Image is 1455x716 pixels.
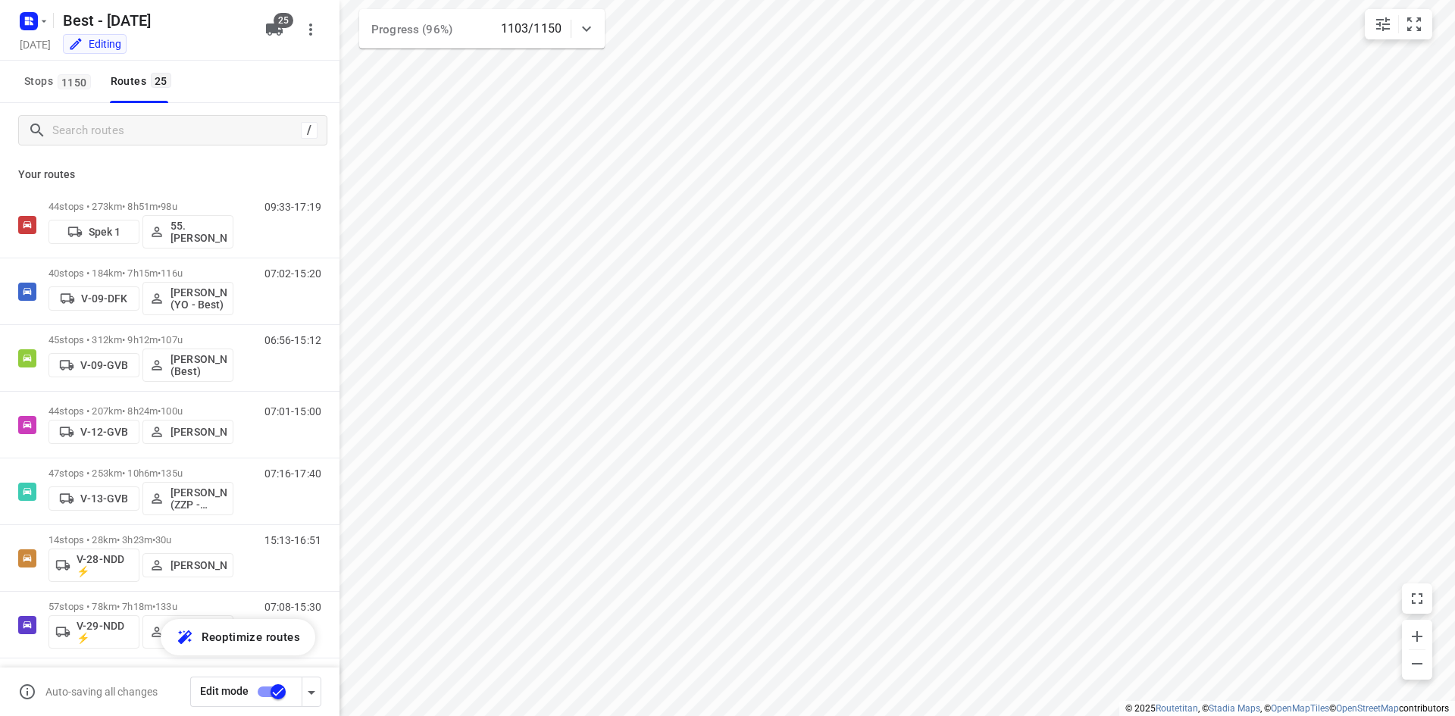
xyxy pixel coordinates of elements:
button: V-29-NDD ⚡ [48,615,139,649]
li: © 2025 , © , © © contributors [1125,703,1449,714]
a: OpenMapTiles [1271,703,1329,714]
button: Map settings [1368,9,1398,39]
button: [PERSON_NAME] [142,420,233,444]
span: Reoptimize routes [202,627,300,647]
p: V-12-GVB [80,426,128,438]
button: Reoptimize routes [161,619,315,655]
p: V-13-GVB [80,492,128,505]
p: [PERSON_NAME] (ZZP - Best) [171,486,227,511]
span: 116u [161,267,183,279]
button: More [296,14,326,45]
button: V-09-DFK [48,286,139,311]
span: 98u [161,201,177,212]
p: V-09-DFK [81,292,127,305]
span: 25 [151,73,171,88]
a: Routetitan [1156,703,1198,714]
p: V-28-NDD ⚡ [77,553,133,577]
p: 07:08-15:30 [264,601,321,613]
span: • [158,467,161,479]
span: • [152,534,155,546]
button: Spek 1 [48,220,139,244]
h5: Project date [14,36,57,53]
span: Edit mode [200,685,249,697]
p: [PERSON_NAME] (Best) [171,353,227,377]
span: 25 [274,13,293,28]
button: V-28-NDD ⚡ [48,549,139,582]
span: 1150 [58,74,91,89]
p: 09:33-17:19 [264,201,321,213]
span: • [158,405,161,417]
p: Auto-saving all changes [45,686,158,698]
p: [PERSON_NAME] (ZZP - Best) [171,620,227,644]
button: 25 [259,14,289,45]
p: V-09-GVB [80,359,128,371]
span: Stops [24,72,95,91]
p: 14 stops • 28km • 3h23m [48,534,233,546]
button: [PERSON_NAME] (ZZP - Best) [142,615,233,649]
button: V-12-GVB [48,420,139,444]
p: V-29-NDD ⚡ [77,620,133,644]
div: You are currently in edit mode. [68,36,121,52]
button: V-13-GVB [48,486,139,511]
p: 44 stops • 273km • 8h51m [48,201,233,212]
p: 57 stops • 78km • 7h18m [48,601,233,612]
span: 135u [161,467,183,479]
a: Stadia Maps [1209,703,1260,714]
p: 15:13-16:51 [264,534,321,546]
div: / [301,122,318,139]
span: 100u [161,405,183,417]
button: [PERSON_NAME] (Best) [142,349,233,382]
span: 107u [161,334,183,345]
p: 40 stops • 184km • 7h15m [48,267,233,279]
p: [PERSON_NAME] (YO - Best) [171,286,227,311]
button: [PERSON_NAME] (YO - Best) [142,282,233,315]
p: 44 stops • 207km • 8h24m [48,405,233,417]
p: 07:01-15:00 [264,405,321,417]
button: [PERSON_NAME] (ZZP - Best) [142,482,233,515]
h5: Rename [57,8,253,33]
p: 47 stops • 253km • 10h6m [48,467,233,479]
button: V-09-GVB [48,353,139,377]
span: • [158,267,161,279]
p: 1103/1150 [501,20,562,38]
p: 07:16-17:40 [264,467,321,480]
button: Fit zoom [1399,9,1429,39]
p: [PERSON_NAME] [171,559,227,571]
button: 55. [PERSON_NAME] [142,215,233,249]
p: Spek 1 [89,226,121,238]
button: [PERSON_NAME] [142,553,233,577]
p: [PERSON_NAME] [171,426,227,438]
span: 30u [155,534,171,546]
div: Progress (96%)1103/1150 [359,9,605,48]
p: 45 stops • 312km • 9h12m [48,334,233,345]
p: 07:02-15:20 [264,267,321,280]
a: OpenStreetMap [1336,703,1399,714]
div: Routes [111,72,176,91]
p: Your routes [18,167,321,183]
div: small contained button group [1365,9,1432,39]
span: • [152,601,155,612]
span: • [158,334,161,345]
div: Driver app settings [302,682,321,701]
input: Search routes [52,119,301,142]
span: 133u [155,601,177,612]
p: 55. [PERSON_NAME] [171,220,227,244]
span: • [158,201,161,212]
p: 06:56-15:12 [264,334,321,346]
span: Progress (96%) [371,23,452,36]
